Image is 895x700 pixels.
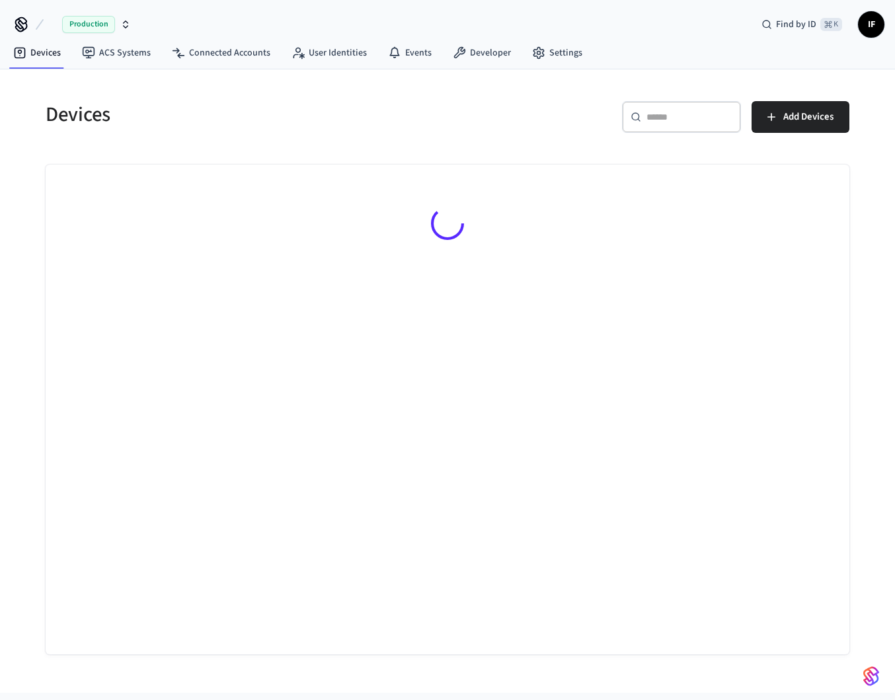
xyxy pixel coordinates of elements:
[71,41,161,65] a: ACS Systems
[442,41,522,65] a: Developer
[46,101,440,128] h5: Devices
[3,41,71,65] a: Devices
[62,16,115,33] span: Production
[858,11,884,38] button: IF
[776,18,816,31] span: Find by ID
[752,101,849,133] button: Add Devices
[377,41,442,65] a: Events
[859,13,883,36] span: IF
[863,666,879,687] img: SeamLogoGradient.69752ec5.svg
[161,41,281,65] a: Connected Accounts
[783,108,834,126] span: Add Devices
[820,18,842,31] span: ⌘ K
[522,41,593,65] a: Settings
[281,41,377,65] a: User Identities
[751,13,853,36] div: Find by ID⌘ K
